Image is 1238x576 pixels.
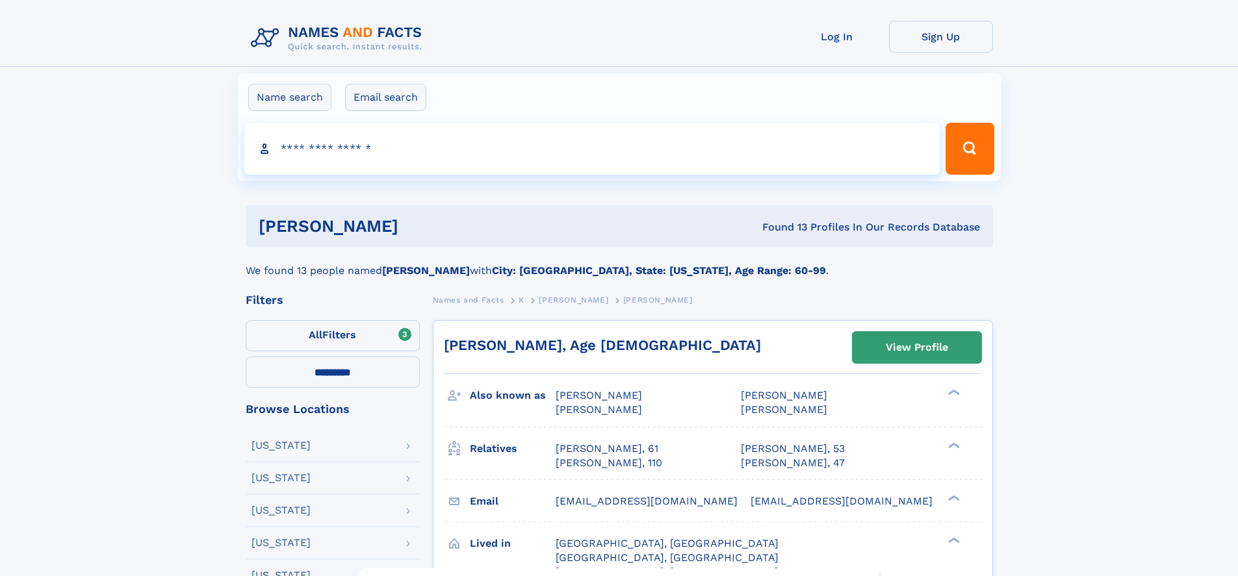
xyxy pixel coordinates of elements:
[470,490,556,512] h3: Email
[623,295,693,305] span: [PERSON_NAME]
[751,495,933,507] span: [EMAIL_ADDRESS][DOMAIN_NAME]
[246,247,993,279] div: We found 13 people named with .
[246,294,420,306] div: Filters
[945,494,961,502] div: ❯
[889,21,993,53] a: Sign Up
[741,403,827,416] span: [PERSON_NAME]
[886,332,948,362] div: View Profile
[539,292,608,308] a: [PERSON_NAME]
[444,337,761,353] a: [PERSON_NAME], Age [DEMOGRAPHIC_DATA]
[470,532,556,555] h3: Lived in
[309,329,322,341] span: All
[251,538,311,548] div: [US_STATE]
[945,441,961,449] div: ❯
[580,220,980,234] div: Found 13 Profiles In Our Records Database
[539,295,608,305] span: [PERSON_NAME]
[246,403,420,415] div: Browse Locations
[946,123,994,175] button: Search Button
[519,292,524,308] a: K
[345,84,426,111] label: Email search
[945,536,961,544] div: ❯
[244,123,940,175] input: search input
[246,320,420,351] label: Filters
[556,495,738,507] span: [EMAIL_ADDRESS][DOMAIN_NAME]
[519,295,524,305] span: K
[556,537,779,549] span: [GEOGRAPHIC_DATA], [GEOGRAPHIC_DATA]
[251,473,311,483] div: [US_STATE]
[853,332,981,363] a: View Profile
[741,389,827,401] span: [PERSON_NAME]
[248,84,331,111] label: Name search
[470,438,556,460] h3: Relatives
[556,551,779,564] span: [GEOGRAPHIC_DATA], [GEOGRAPHIC_DATA]
[251,440,311,451] div: [US_STATE]
[433,292,504,308] a: Names and Facts
[259,218,580,234] h1: [PERSON_NAME]
[492,264,826,277] b: City: [GEOGRAPHIC_DATA], State: [US_STATE], Age Range: 60-99
[556,389,642,401] span: [PERSON_NAME]
[382,264,470,277] b: [PERSON_NAME]
[251,505,311,516] div: [US_STATE]
[556,442,658,456] a: [PERSON_NAME], 61
[945,388,961,397] div: ❯
[741,456,845,470] a: [PERSON_NAME], 47
[785,21,889,53] a: Log In
[246,21,433,56] img: Logo Names and Facts
[741,442,845,456] a: [PERSON_NAME], 53
[556,403,642,416] span: [PERSON_NAME]
[470,384,556,407] h3: Also known as
[556,456,662,470] a: [PERSON_NAME], 110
